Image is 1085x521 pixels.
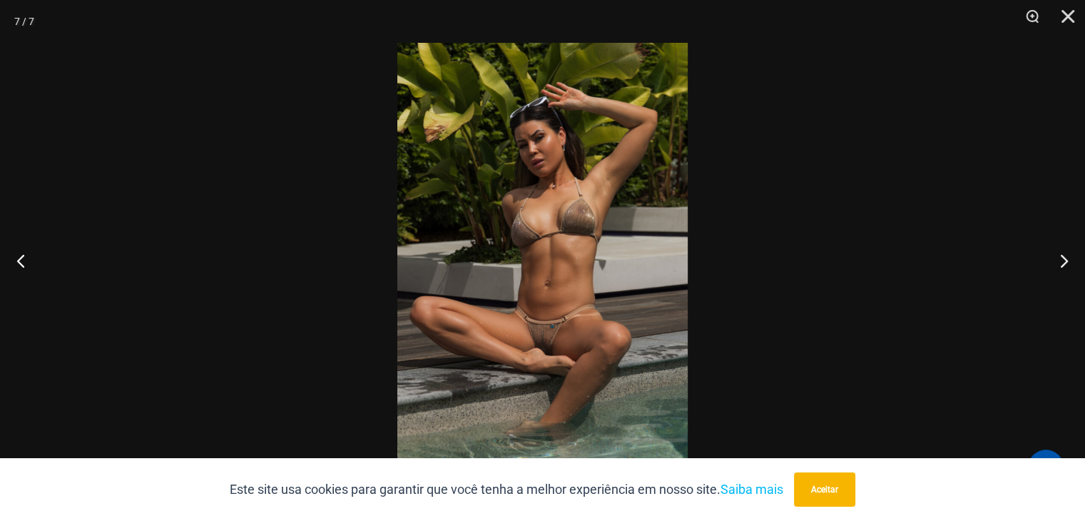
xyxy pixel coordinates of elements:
font: Este site usa cookies para garantir que você tenha a melhor experiência em nosso site. [230,482,720,497]
img: Top Triângulo Relâmpago Brilhando Dunas 317 469 Tanga 04 [397,43,688,478]
font: Aceitar [811,485,838,495]
button: Próximo [1031,225,1085,296]
font: 7 / 7 [14,16,34,27]
a: Saiba mais [720,482,783,497]
button: Aceitar [794,472,855,507]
